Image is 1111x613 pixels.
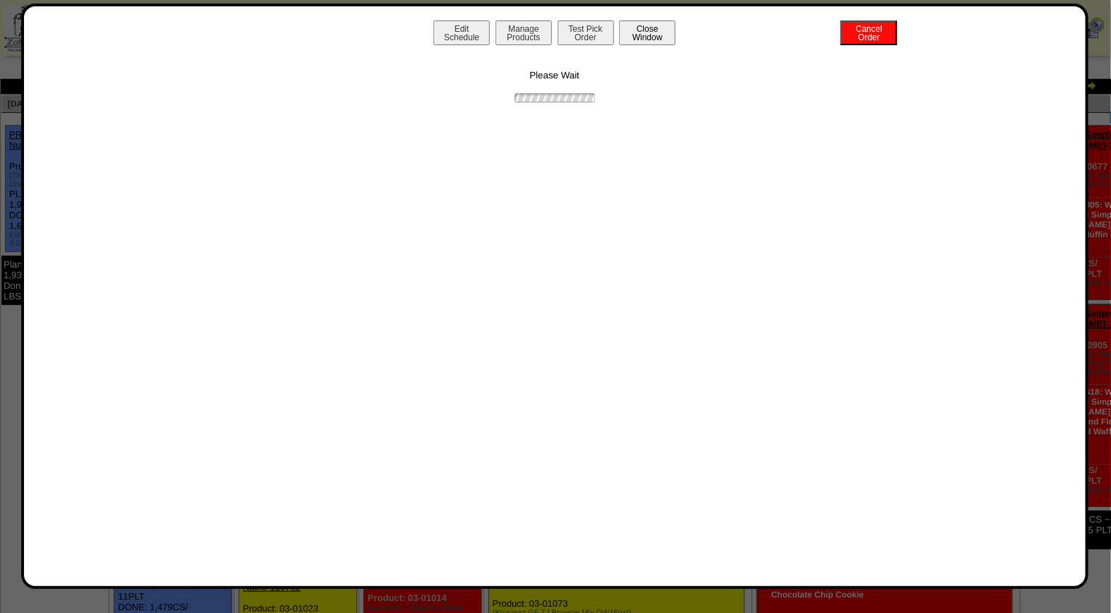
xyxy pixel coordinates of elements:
button: Test PickOrder [558,20,614,45]
button: CancelOrder [841,20,897,45]
a: CloseWindow [618,32,677,42]
img: ajax-loader.gif [512,91,597,105]
button: CloseWindow [619,20,675,45]
button: ManageProducts [496,20,552,45]
button: EditSchedule [433,20,490,45]
div: Please Wait [38,49,1071,105]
